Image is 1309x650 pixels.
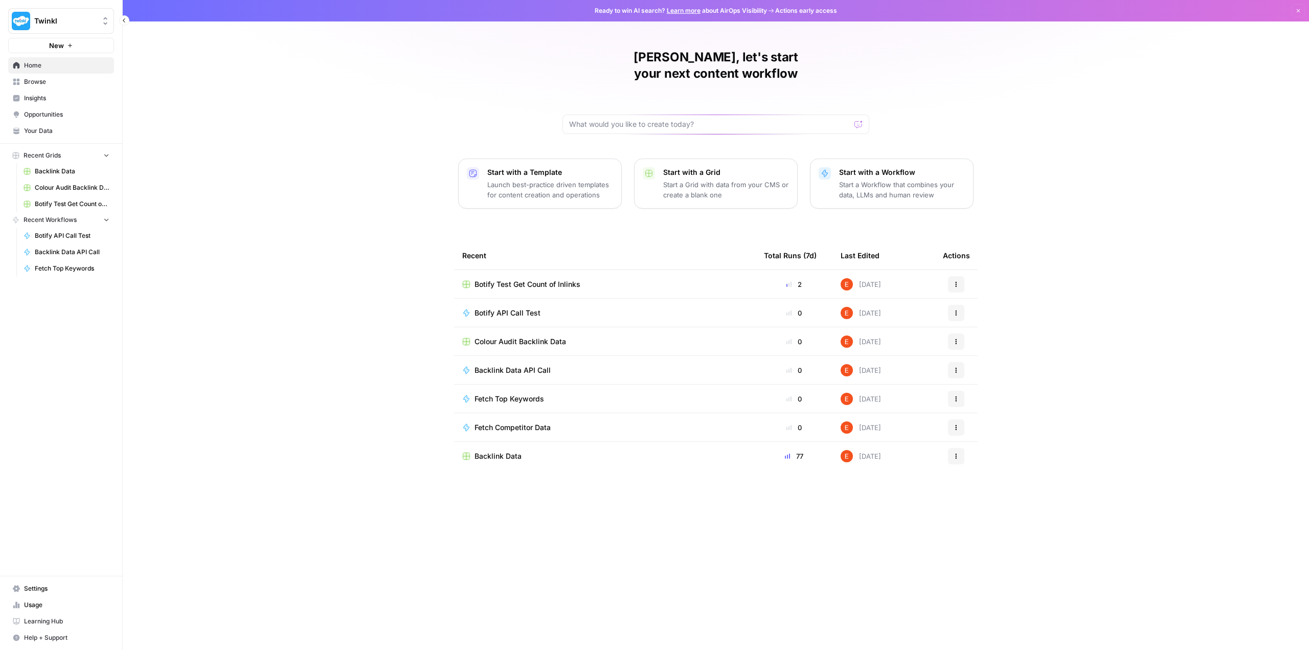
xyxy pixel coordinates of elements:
img: 8y9pl6iujm21he1dbx14kgzmrglr [841,421,853,434]
a: Fetch Top Keywords [19,260,114,277]
div: [DATE] [841,364,881,376]
a: Learn more [667,7,701,14]
span: Backlink Data API Call [475,365,551,375]
span: Backlink Data [475,451,522,461]
div: 0 [764,337,824,347]
button: Recent Workflows [8,212,114,228]
div: 0 [764,422,824,433]
img: 8y9pl6iujm21he1dbx14kgzmrglr [841,393,853,405]
span: Twinkl [34,16,96,26]
p: Start with a Template [487,167,613,177]
button: Help + Support [8,630,114,646]
a: Colour Audit Backlink Data [462,337,748,347]
button: Start with a GridStart a Grid with data from your CMS or create a blank one [634,159,798,209]
a: Settings [8,580,114,597]
span: Fetch Top Keywords [35,264,109,273]
span: Backlink Data API Call [35,248,109,257]
a: Botify Test Get Count of Inlinks [19,196,114,212]
a: Your Data [8,123,114,139]
div: 0 [764,365,824,375]
span: Fetch Competitor Data [475,422,551,433]
a: Fetch Competitor Data [462,422,748,433]
span: Colour Audit Backlink Data [475,337,566,347]
span: Colour Audit Backlink Data [35,183,109,192]
div: [DATE] [841,307,881,319]
a: Botify Test Get Count of Inlinks [462,279,748,289]
input: What would you like to create today? [569,119,850,129]
a: Backlink Data [462,451,748,461]
span: Recent Workflows [24,215,77,225]
span: Recent Grids [24,151,61,160]
img: 8y9pl6iujm21he1dbx14kgzmrglr [841,335,853,348]
div: Actions [943,241,970,270]
a: Learning Hub [8,613,114,630]
span: Home [24,61,109,70]
p: Launch best-practice driven templates for content creation and operations [487,180,613,200]
div: [DATE] [841,335,881,348]
a: Botify API Call Test [462,308,748,318]
a: Fetch Top Keywords [462,394,748,404]
a: Backlink Data API Call [19,244,114,260]
span: Botify API Call Test [475,308,540,318]
img: 8y9pl6iujm21he1dbx14kgzmrglr [841,307,853,319]
div: [DATE] [841,278,881,290]
a: Botify API Call Test [19,228,114,244]
span: Usage [24,600,109,610]
div: 2 [764,279,824,289]
span: Help + Support [24,633,109,642]
span: Ready to win AI search? about AirOps Visibility [595,6,767,15]
span: Actions early access [775,6,837,15]
span: Botify Test Get Count of Inlinks [35,199,109,209]
button: Start with a WorkflowStart a Workflow that combines your data, LLMs and human review [810,159,974,209]
span: Learning Hub [24,617,109,626]
a: Usage [8,597,114,613]
img: 8y9pl6iujm21he1dbx14kgzmrglr [841,450,853,462]
button: Start with a TemplateLaunch best-practice driven templates for content creation and operations [458,159,622,209]
span: Opportunities [24,110,109,119]
span: Your Data [24,126,109,136]
div: [DATE] [841,393,881,405]
a: Colour Audit Backlink Data [19,180,114,196]
span: Browse [24,77,109,86]
a: Insights [8,90,114,106]
a: Browse [8,74,114,90]
a: Home [8,57,114,74]
div: Last Edited [841,241,879,270]
div: 0 [764,394,824,404]
div: Recent [462,241,748,270]
button: Workspace: Twinkl [8,8,114,34]
div: [DATE] [841,421,881,434]
span: New [49,40,64,51]
p: Start a Grid with data from your CMS or create a blank one [663,180,789,200]
p: Start with a Workflow [839,167,965,177]
span: Botify API Call Test [35,231,109,240]
img: 8y9pl6iujm21he1dbx14kgzmrglr [841,278,853,290]
div: 77 [764,451,824,461]
div: 0 [764,308,824,318]
button: Recent Grids [8,148,114,163]
span: Backlink Data [35,167,109,176]
h1: [PERSON_NAME], let's start your next content workflow [562,49,869,82]
img: 8y9pl6iujm21he1dbx14kgzmrglr [841,364,853,376]
span: Settings [24,584,109,593]
p: Start with a Grid [663,167,789,177]
span: Insights [24,94,109,103]
img: Twinkl Logo [12,12,30,30]
span: Botify Test Get Count of Inlinks [475,279,580,289]
a: Backlink Data [19,163,114,180]
p: Start a Workflow that combines your data, LLMs and human review [839,180,965,200]
div: Total Runs (7d) [764,241,817,270]
a: Opportunities [8,106,114,123]
a: Backlink Data API Call [462,365,748,375]
button: New [8,38,114,53]
div: [DATE] [841,450,881,462]
span: Fetch Top Keywords [475,394,544,404]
